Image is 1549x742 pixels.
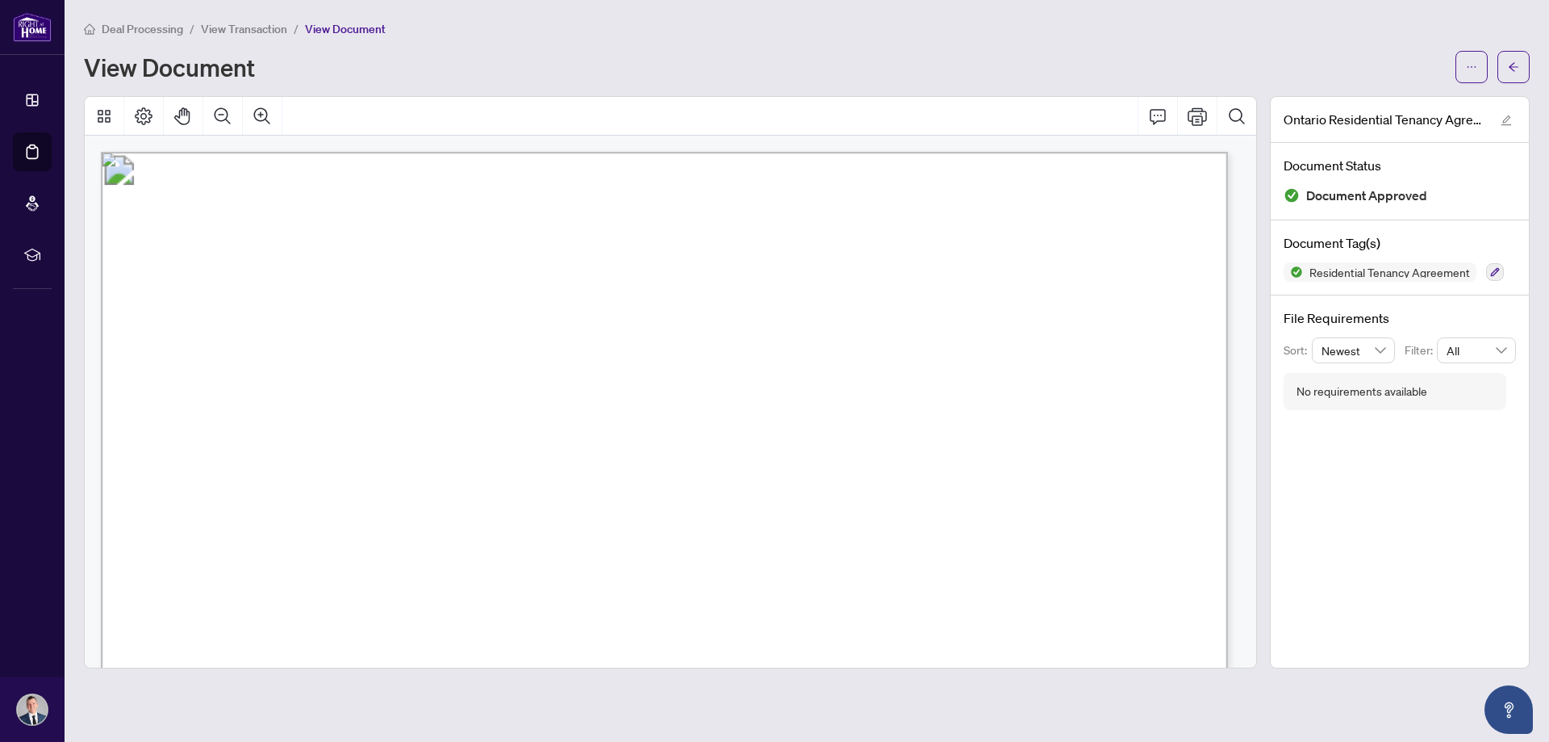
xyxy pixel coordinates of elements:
[102,22,183,36] span: Deal Processing
[1508,61,1519,73] span: arrow-left
[13,12,52,42] img: logo
[201,22,287,36] span: View Transaction
[1447,338,1506,363] span: All
[1284,187,1300,203] img: Document Status
[1296,383,1427,400] div: No requirements available
[1321,338,1386,363] span: Newest
[305,22,386,36] span: View Document
[1501,115,1512,126] span: edit
[1284,233,1516,253] h4: Document Tag(s)
[1284,262,1303,282] img: Status Icon
[17,694,48,725] img: Profile Icon
[294,19,299,38] li: /
[1284,342,1312,359] p: Sort:
[1306,185,1427,207] span: Document Approved
[84,54,255,80] h1: View Document
[1284,156,1516,175] h4: Document Status
[190,19,194,38] li: /
[1284,110,1485,129] span: Ontario Residential Tenancy Agreement.pdf
[84,23,95,35] span: home
[1466,61,1477,73] span: ellipsis
[1405,342,1437,359] p: Filter:
[1284,308,1516,328] h4: File Requirements
[1484,685,1533,734] button: Open asap
[1303,266,1476,278] span: Residential Tenancy Agreement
